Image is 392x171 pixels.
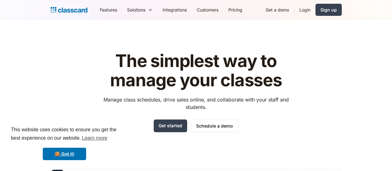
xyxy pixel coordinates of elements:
[315,4,342,16] a: Sign up
[98,96,294,111] p: Manage class schedules, drive sales online, and collaborate with your staff and students.
[223,3,247,17] a: Pricing
[192,3,223,17] a: Customers
[11,126,118,143] span: This website uses cookies to ensure you get the best experience on our website.
[51,6,87,14] a: home
[154,119,187,132] a: Get started
[127,7,145,13] div: Solutions
[320,7,337,13] div: Sign up
[43,148,86,160] a: dismiss cookie message
[95,3,122,17] a: Features
[98,52,294,90] h1: The simplest way to manage your classes
[158,3,192,17] a: Integrations
[191,119,238,132] a: Schedule a demo
[294,3,315,17] a: Login
[5,120,124,166] div: cookieconsent
[122,3,158,17] div: Solutions
[81,133,108,143] a: learn more about cookies
[261,3,294,17] a: Get a demo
